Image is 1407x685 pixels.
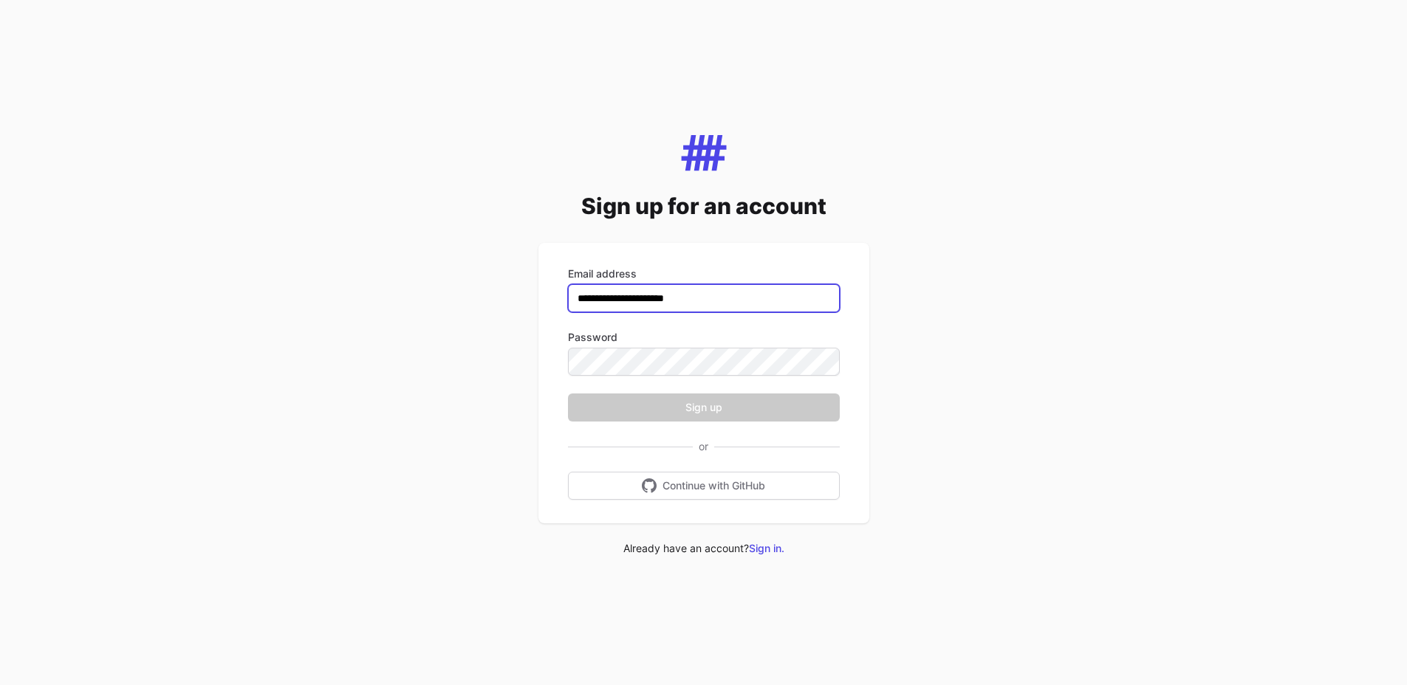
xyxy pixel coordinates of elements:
[568,330,840,345] label: Password
[663,478,765,493] span: Continue with GitHub
[693,439,714,454] span: or
[538,541,869,556] div: Already have an account?
[568,393,840,421] button: Sign up
[749,541,784,556] a: Sign in.
[568,266,840,281] label: Email address
[568,472,840,500] button: Continue with GitHub
[538,193,869,219] h2: Sign up for an account
[680,129,728,176] img: Mapping Tool
[680,165,728,179] a: Mapping Tool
